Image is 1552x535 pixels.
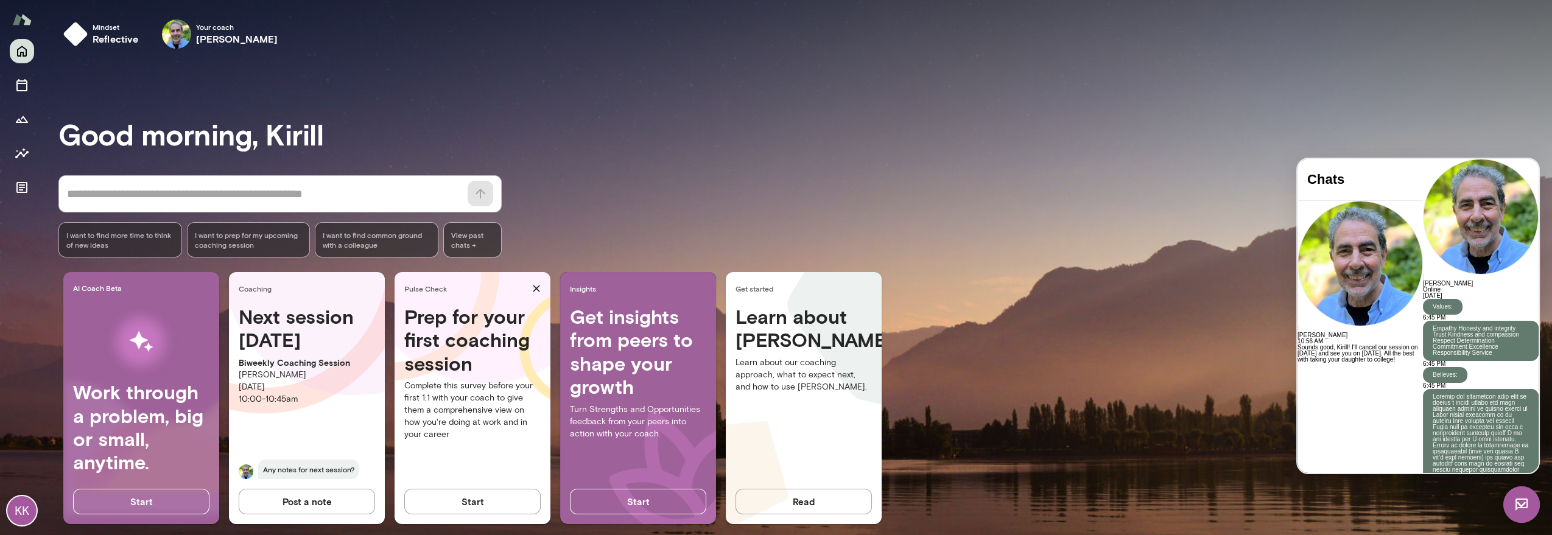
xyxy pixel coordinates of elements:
[7,496,37,525] div: KK
[187,222,311,257] div: I want to prep for my upcoming coaching session
[736,489,872,514] button: Read
[73,283,214,293] span: AI Coach Beta
[66,230,174,250] span: I want to find more time to think of new ideas
[125,133,144,140] span: [DATE]
[570,305,706,399] h4: Get insights from peers to shape your growth
[125,223,148,230] span: 6:45 PM
[196,32,278,46] h6: [PERSON_NAME]
[10,39,34,63] button: Home
[239,305,375,352] h4: Next session [DATE]
[239,464,253,479] img: Charles
[58,117,1552,151] h3: Good morning, Kirill
[135,235,231,521] p: Loremip dol sitametcon adip elit se doeius t incidi utlabo etd magn aliquaen admini ve quisno exe...
[10,141,34,166] button: Insights
[87,303,195,380] img: AI Workflows
[135,213,160,219] p: Believes:
[404,305,541,375] h4: Prep for your first coaching session
[404,380,541,441] p: Complete this survey before your first 1:1 with your coach to give them a comprehensive view on h...
[10,107,34,131] button: Growth Plan
[135,167,231,197] p: Empathy Honesty and integrity Trust Kindness and compassion Respect Determination Commitment Exce...
[736,284,877,293] span: Get started
[153,15,287,54] div: Charles SilvestroYour coach[PERSON_NAME]
[736,357,872,393] p: Learn about our coaching approach, what to expect next, and how to use [PERSON_NAME].
[404,489,541,514] button: Start
[239,381,375,393] p: [DATE]
[258,460,359,479] span: Any notes for next session?
[443,222,502,257] span: View past chats ->
[323,230,430,250] span: I want to find common ground with a colleague
[239,357,375,369] p: Biweekly Coaching Session
[63,22,88,46] img: mindset
[315,222,438,257] div: I want to find common ground with a colleague
[736,305,872,352] h4: Learn about [PERSON_NAME]
[58,15,149,54] button: Mindsetreflective
[570,404,706,440] p: Turn Strengths and Opportunities feedback from your peers into action with your coach.
[196,22,278,32] span: Your coach
[125,127,143,134] span: Online
[239,393,375,405] p: 10:00 - 10:45am
[125,201,148,208] span: 6:45 PM
[570,284,711,293] span: Insights
[570,489,706,514] button: Start
[12,8,32,31] img: Mento
[10,175,34,200] button: Documents
[73,489,209,514] button: Start
[404,284,527,293] span: Pulse Check
[239,489,375,514] button: Post a note
[93,32,139,46] h6: reflective
[195,230,303,250] span: I want to prep for my upcoming coaching session
[125,155,148,162] span: 6:45 PM
[239,284,380,293] span: Coaching
[239,369,375,381] p: [PERSON_NAME]
[73,380,209,474] h4: Work through a problem, big or small, anytime.
[10,73,34,97] button: Sessions
[93,22,139,32] span: Mindset
[10,13,116,29] h4: Chats
[135,145,155,151] p: Values:
[125,122,241,128] h6: [PERSON_NAME]
[162,19,191,49] img: Charles Silvestro
[58,222,182,257] div: I want to find more time to think of new ideas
